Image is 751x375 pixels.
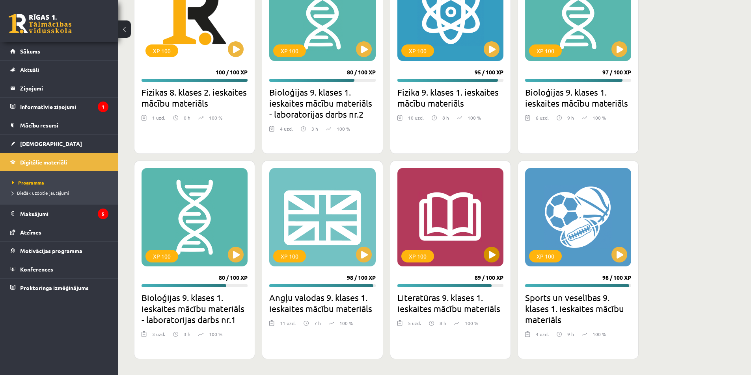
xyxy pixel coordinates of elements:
[20,247,82,254] span: Motivācijas programma
[536,331,549,342] div: 4 uzd.
[10,279,108,297] a: Proktoringa izmēģinājums
[10,98,108,116] a: Informatīvie ziņojumi1
[536,114,549,126] div: 6 uzd.
[593,114,606,121] p: 100 %
[269,87,375,120] h2: Bioloģijas 9. klases 1. ieskaites mācību materiāls - laboratorijas darbs nr.2
[10,153,108,171] a: Digitālie materiāli
[145,44,178,57] div: XP 100
[9,14,72,33] a: Rīgas 1. Tālmācības vidusskola
[20,159,67,166] span: Digitālie materiāli
[10,61,108,79] a: Aktuāli
[269,292,375,314] h2: Angļu valodas 9. klases 1. ieskaites mācību materiāls
[529,250,562,262] div: XP 100
[10,116,108,134] a: Mācību resursi
[468,114,481,121] p: 100 %
[314,320,321,327] p: 7 h
[593,331,606,338] p: 100 %
[10,205,108,223] a: Maksājumi5
[273,44,306,57] div: XP 100
[98,102,108,112] i: 1
[10,79,108,97] a: Ziņojumi
[12,179,44,186] span: Programma
[10,42,108,60] a: Sākums
[20,205,108,223] legend: Maksājumi
[567,114,574,121] p: 9 h
[20,66,39,73] span: Aktuāli
[209,331,222,338] p: 100 %
[152,114,165,126] div: 1 uzd.
[20,140,82,147] span: [DEMOGRAPHIC_DATA]
[10,260,108,278] a: Konferences
[184,331,190,338] p: 3 h
[152,331,165,342] div: 3 uzd.
[408,320,421,331] div: 5 uzd.
[567,331,574,338] p: 9 h
[20,266,53,273] span: Konferences
[184,114,190,121] p: 0 h
[311,125,318,132] p: 3 h
[465,320,478,327] p: 100 %
[145,250,178,262] div: XP 100
[12,190,69,196] span: Biežāk uzdotie jautājumi
[440,320,446,327] p: 8 h
[10,242,108,260] a: Motivācijas programma
[142,292,248,325] h2: Bioloģijas 9. klases 1. ieskaites mācību materiāls - laboratorijas darbs nr.1
[273,250,306,262] div: XP 100
[442,114,449,121] p: 8 h
[337,125,350,132] p: 100 %
[12,179,110,186] a: Programma
[280,125,293,137] div: 4 uzd.
[12,189,110,196] a: Biežāk uzdotie jautājumi
[20,48,40,55] span: Sākums
[20,79,108,97] legend: Ziņojumi
[20,229,41,236] span: Atzīmes
[525,292,631,325] h2: Sports un veselības 9. klases 1. ieskaites mācību materiāls
[525,87,631,109] h2: Bioloģijas 9. klases 1. ieskaites mācību materiāls
[397,87,503,109] h2: Fizika 9. klases 1. ieskaites mācību materiāls
[10,135,108,153] a: [DEMOGRAPHIC_DATA]
[397,292,503,314] h2: Literatūras 9. klases 1. ieskaites mācību materiāls
[209,114,222,121] p: 100 %
[20,122,58,129] span: Mācību resursi
[529,44,562,57] div: XP 100
[142,87,248,109] h2: Fizikas 8. klases 2. ieskaites mācību materiāls
[339,320,353,327] p: 100 %
[10,223,108,241] a: Atzīmes
[408,114,424,126] div: 10 uzd.
[20,284,89,291] span: Proktoringa izmēģinājums
[280,320,296,331] div: 11 uzd.
[401,44,434,57] div: XP 100
[20,98,108,116] legend: Informatīvie ziņojumi
[98,209,108,219] i: 5
[401,250,434,262] div: XP 100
